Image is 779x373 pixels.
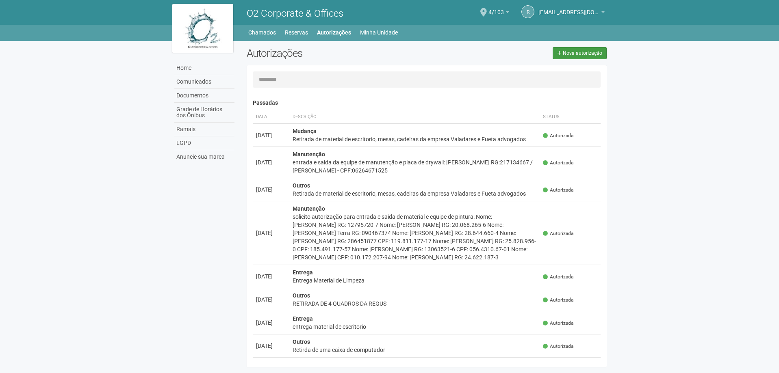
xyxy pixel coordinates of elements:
a: Nova autorização [553,47,607,59]
strong: Outros [293,292,310,299]
div: solicito autorização para entrada e saida de material e equipe de pintura: Nome: [PERSON_NAME] RG... [293,213,537,261]
a: Home [174,61,234,75]
a: Anuncie sua marca [174,150,234,164]
span: riodejaneiro.o2corporate@regus.com [538,1,599,15]
a: LGPD [174,136,234,150]
a: Comunicados [174,75,234,89]
div: RETIRADA DE 4 QUADROS DA REGUS [293,300,537,308]
th: Data [253,110,289,124]
span: Autorizada [543,320,573,327]
a: Reservas [285,27,308,38]
a: 4/103 [488,10,509,17]
strong: Mudança [293,128,317,134]
span: Autorizada [543,343,573,350]
div: [DATE] [256,131,286,139]
a: Minha Unidade [360,27,398,38]
a: Documentos [174,89,234,103]
span: Autorizada [543,230,573,237]
div: [DATE] [256,158,286,166]
div: Retirda de uma caixa de computador [293,346,537,354]
span: Autorizada [543,160,573,166]
strong: Manutenção [293,151,325,157]
div: entrada e saida da equipe de manutenção e placa de drywall: [PERSON_NAME] RG:217134667 / [PERSON_... [293,158,537,175]
span: O2 Corporate & Offices [247,8,343,19]
h4: Passadas [253,100,601,106]
div: [DATE] [256,319,286,327]
div: [DATE] [256,229,286,237]
span: Autorizada [543,274,573,280]
th: Status [540,110,601,124]
div: Retirada de material de escritorio, mesas, cadeiras da empresa Valadares e Fueta advogados [293,135,537,143]
span: Autorizada [543,132,573,139]
div: entrega material de escritorio [293,323,537,331]
strong: Outros [293,182,310,189]
a: Ramais [174,123,234,136]
th: Descrição [289,110,540,124]
div: [DATE] [256,272,286,280]
a: Grade de Horários dos Ônibus [174,103,234,123]
div: Entrega Material de Limpeza [293,276,537,285]
div: [DATE] [256,342,286,350]
div: [DATE] [256,185,286,194]
img: logo.jpg [172,4,233,53]
a: Autorizações [317,27,351,38]
a: Chamados [248,27,276,38]
strong: Outros [293,339,310,345]
span: Autorizada [543,297,573,304]
h2: Autorizações [247,47,421,59]
div: Retirada de material de escritorio, mesas, cadeiras da empresa Valadares e Fueta advogados [293,190,537,198]
div: [DATE] [256,295,286,304]
span: Autorizada [543,187,573,194]
strong: Entrega [293,269,313,276]
strong: Manutenção [293,205,325,212]
a: [EMAIL_ADDRESS][DOMAIN_NAME] [538,10,605,17]
span: 4/103 [488,1,504,15]
span: Nova autorização [563,50,602,56]
strong: Entrega [293,315,313,322]
a: r [521,5,534,18]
